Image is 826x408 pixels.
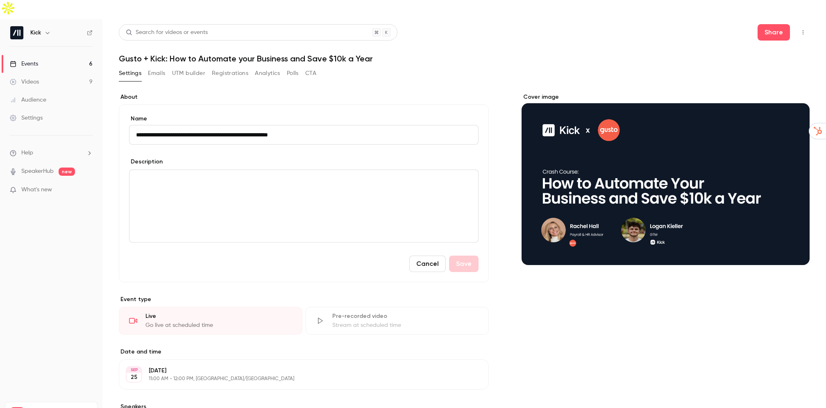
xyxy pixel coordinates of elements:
[21,167,54,176] a: SpeakerHub
[145,312,292,320] div: Live
[119,348,489,356] label: Date and time
[212,67,248,80] button: Registrations
[119,307,302,335] div: LiveGo live at scheduled time
[148,67,165,80] button: Emails
[21,149,33,157] span: Help
[522,93,810,265] section: Cover image
[129,170,478,242] div: editor
[10,26,23,39] img: Kick
[287,67,299,80] button: Polls
[131,373,137,381] p: 25
[59,168,75,176] span: new
[409,256,446,272] button: Cancel
[149,376,445,382] p: 11:00 AM - 12:00 PM, [GEOGRAPHIC_DATA]/[GEOGRAPHIC_DATA]
[306,307,489,335] div: Pre-recorded videoStream at scheduled time
[10,60,38,68] div: Events
[10,114,43,122] div: Settings
[10,78,39,86] div: Videos
[129,115,479,123] label: Name
[129,158,163,166] label: Description
[305,67,316,80] button: CTA
[522,93,810,101] label: Cover image
[83,186,93,194] iframe: Noticeable Trigger
[145,321,292,329] div: Go live at scheduled time
[21,186,52,194] span: What's new
[332,312,479,320] div: Pre-recorded video
[758,24,790,41] button: Share
[172,67,205,80] button: UTM builder
[129,170,479,243] section: description
[10,149,93,157] li: help-dropdown-opener
[119,93,489,101] label: About
[119,295,489,304] p: Event type
[127,367,141,373] div: SEP
[119,54,810,63] h1: Gusto + Kick: How to Automate your Business and Save $10k a Year
[10,96,46,104] div: Audience
[119,67,141,80] button: Settings
[126,28,208,37] div: Search for videos or events
[30,29,41,37] h6: Kick
[149,367,445,375] p: [DATE]
[255,67,280,80] button: Analytics
[332,321,479,329] div: Stream at scheduled time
